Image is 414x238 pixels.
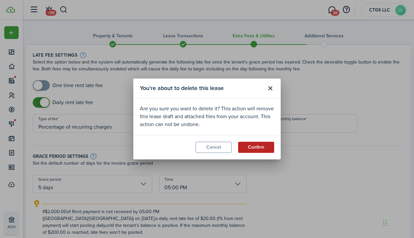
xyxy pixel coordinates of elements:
[238,142,274,153] button: Confirm
[383,213,387,233] div: Drag
[381,207,414,238] iframe: Chat Widget
[265,83,276,94] button: Close modal
[140,84,224,93] span: You're about to delete this lease
[196,142,232,153] button: Cancel
[140,105,274,128] div: Are you sure you want to delete it? This action will remove this lease draft and attached files f...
